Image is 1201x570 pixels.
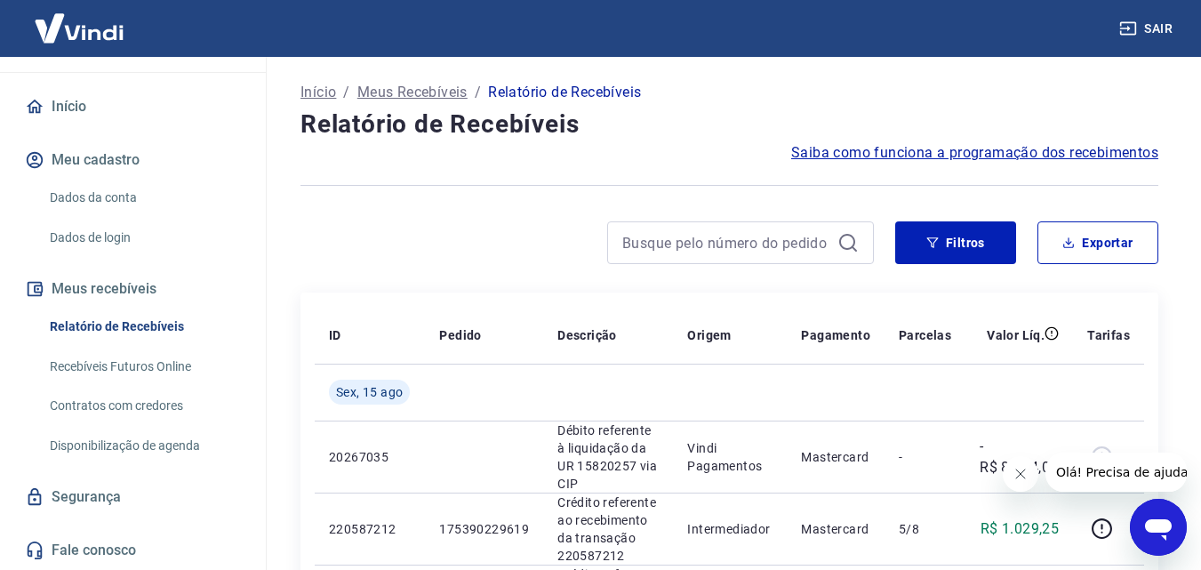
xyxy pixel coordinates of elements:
p: Descrição [557,326,617,344]
p: / [475,82,481,103]
a: Dados da conta [43,180,244,216]
p: Crédito referente ao recebimento da transação 220587212 [557,494,659,565]
span: Sex, 15 ago [336,383,403,401]
p: Débito referente à liquidação da UR 15820257 via CIP [557,421,659,493]
p: 20267035 [329,448,411,466]
p: Vindi Pagamentos [687,439,773,475]
p: 5/8 [899,520,951,538]
p: / [343,82,349,103]
iframe: Botão para abrir a janela de mensagens [1130,499,1187,556]
p: Parcelas [899,326,951,344]
p: -R$ 8.234,01 [980,436,1059,478]
p: Pagamento [801,326,870,344]
a: Dados de login [43,220,244,256]
a: Fale conosco [21,531,244,570]
button: Filtros [895,221,1016,264]
p: Mastercard [801,520,870,538]
a: Início [21,87,244,126]
p: R$ 1.029,25 [981,518,1059,540]
a: Relatório de Recebíveis [43,309,244,345]
p: ID [329,326,341,344]
img: Vindi [21,1,137,55]
p: Pedido [439,326,481,344]
p: Mastercard [801,448,870,466]
a: Contratos com credores [43,388,244,424]
a: Início [300,82,336,103]
iframe: Mensagem da empresa [1045,453,1187,492]
p: - [899,448,951,466]
a: Meus Recebíveis [357,82,468,103]
p: Valor Líq. [987,326,1045,344]
p: Tarifas [1087,326,1130,344]
a: Saiba como funciona a programação dos recebimentos [791,142,1158,164]
p: Origem [687,326,731,344]
p: 220587212 [329,520,411,538]
h4: Relatório de Recebíveis [300,107,1158,142]
span: Olá! Precisa de ajuda? [11,12,149,27]
p: Intermediador [687,520,773,538]
a: Segurança [21,478,244,517]
iframe: Fechar mensagem [1003,456,1038,492]
p: 175390229619 [439,520,529,538]
button: Sair [1116,12,1180,45]
button: Exportar [1037,221,1158,264]
a: Disponibilização de agenda [43,428,244,464]
button: Meus recebíveis [21,269,244,309]
input: Busque pelo número do pedido [622,229,830,256]
p: Relatório de Recebíveis [488,82,641,103]
a: Recebíveis Futuros Online [43,349,244,385]
button: Meu cadastro [21,140,244,180]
